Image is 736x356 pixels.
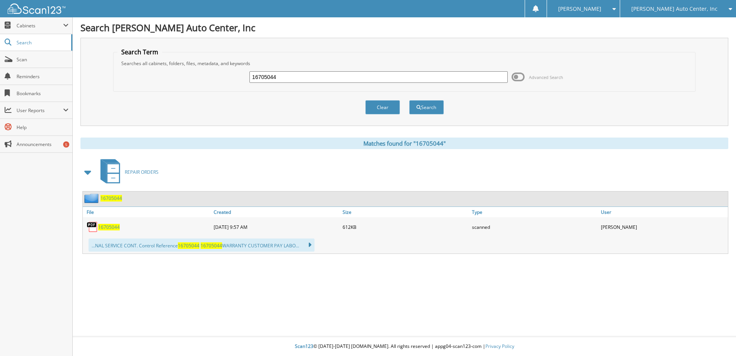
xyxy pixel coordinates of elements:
a: Type [470,207,599,217]
span: User Reports [17,107,63,114]
div: © [DATE]-[DATE] [DOMAIN_NAME]. All rights reserved | appg04-scan123-com | [73,337,736,356]
span: Announcements [17,141,69,148]
div: scanned [470,219,599,235]
span: [PERSON_NAME] [558,7,601,11]
span: REPAIR ORDERS [125,169,159,175]
span: Search [17,39,67,46]
a: 16705044 [100,195,122,202]
span: Cabinets [17,22,63,29]
div: Matches found for "16705044" [80,138,728,149]
span: Scan123 [295,343,313,349]
button: Search [409,100,444,114]
img: scan123-logo-white.svg [8,3,65,14]
span: Bookmarks [17,90,69,97]
div: Searches all cabinets, folders, files, metadata, and keywords [117,60,691,67]
legend: Search Term [117,48,162,56]
h1: Search [PERSON_NAME] Auto Center, Inc [80,21,728,34]
a: File [83,207,212,217]
span: Scan [17,56,69,63]
span: Advanced Search [529,74,563,80]
span: Help [17,124,69,131]
div: [PERSON_NAME] [599,219,728,235]
a: User [599,207,728,217]
span: [PERSON_NAME] Auto Center, Inc [631,7,718,11]
span: Reminders [17,73,69,80]
a: 16705044 [98,224,120,230]
div: [DATE] 9:57 AM [212,219,341,235]
div: ...NAL SERVICE CONT. Control Reference WARRANTY CUSTOMER PAY LABO... [89,238,314,252]
button: Clear [365,100,400,114]
span: 16705044 [178,242,199,249]
a: Created [212,207,341,217]
a: REPAIR ORDERS [96,157,159,187]
div: 612KB [341,219,470,235]
a: Privacy Policy [485,343,514,349]
a: Size [341,207,470,217]
div: 5 [63,141,69,148]
img: PDF.png [87,221,98,233]
span: 16705044 [201,242,222,249]
img: folder2.png [84,193,100,203]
